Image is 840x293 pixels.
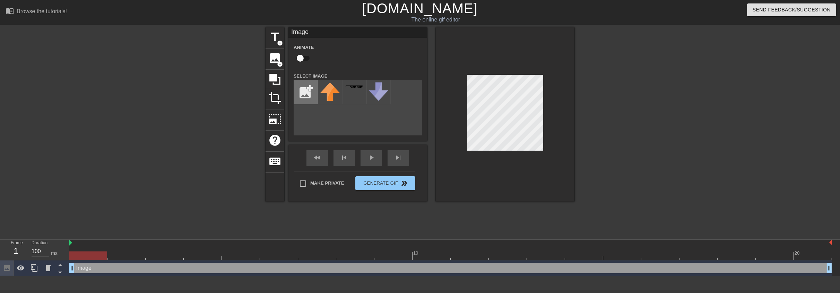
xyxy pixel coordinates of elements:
a: Browse the tutorials! [6,7,67,17]
img: bound-end.png [829,240,832,245]
div: ms [51,250,58,257]
span: drag_handle [68,265,75,272]
div: Image [288,27,427,38]
a: [DOMAIN_NAME] [362,1,478,16]
span: drag_handle [826,265,833,272]
div: Browse the tutorials! [17,8,67,14]
span: double_arrow [400,179,409,187]
label: Duration [32,241,47,245]
span: help [268,134,282,147]
span: skip_next [394,153,402,162]
span: Send Feedback/Suggestion [753,6,831,14]
button: Send Feedback/Suggestion [747,3,836,16]
div: Frame [6,240,26,260]
label: Select Image [294,73,328,80]
span: play_arrow [367,153,375,162]
div: 10 [413,250,419,257]
img: upvote.png [320,82,340,101]
label: Animate [294,44,314,51]
div: 20 [795,250,801,257]
span: title [268,30,282,44]
span: image [268,52,282,65]
span: crop [268,91,282,105]
span: photo_size_select_large [268,113,282,126]
span: menu_book [6,7,14,15]
span: Generate Gif [358,179,413,187]
button: Generate Gif [355,176,415,190]
span: Make Private [310,180,344,187]
span: keyboard [268,155,282,168]
div: The online gif editor [284,16,588,24]
span: add_circle [277,61,283,67]
span: add_circle [277,40,283,46]
div: 1 [11,245,21,257]
img: deal-with-it.png [345,85,364,89]
img: downvote.png [369,82,388,101]
span: skip_previous [340,153,348,162]
span: fast_rewind [313,153,321,162]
